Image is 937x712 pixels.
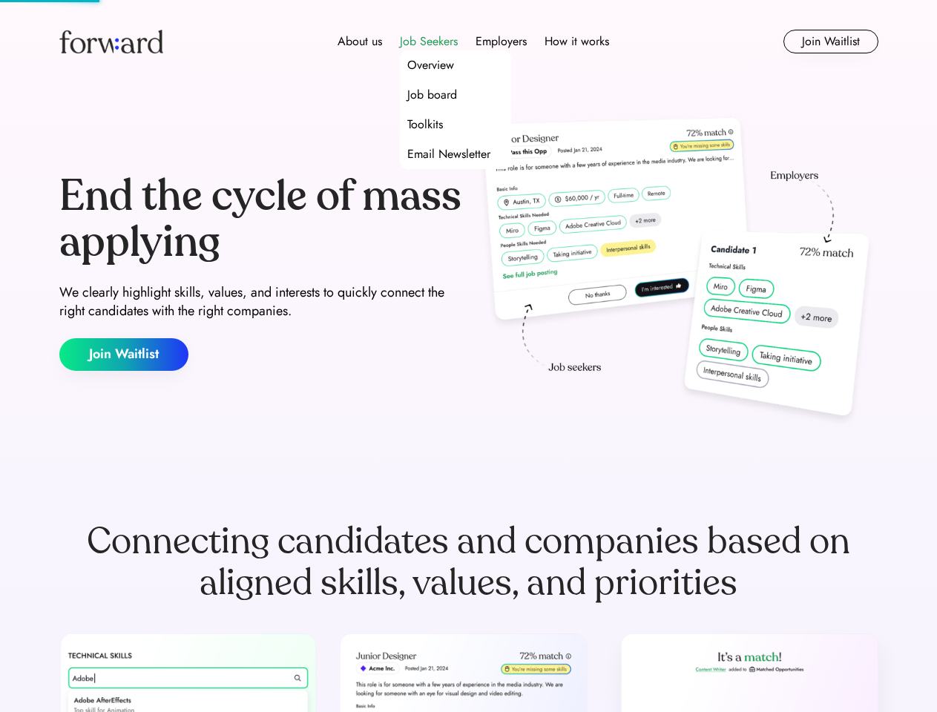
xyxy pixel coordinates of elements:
[545,33,609,50] div: How it works
[407,86,457,104] div: Job board
[407,56,454,74] div: Overview
[407,116,443,133] div: Toolkits
[59,521,878,604] div: Connecting candidates and companies based on aligned skills, values, and priorities
[338,33,382,50] div: About us
[475,113,878,432] img: hero-image.png
[59,283,463,320] div: We clearly highlight skills, values, and interests to quickly connect the right candidates with t...
[400,33,458,50] div: Job Seekers
[59,174,463,265] div: End the cycle of mass applying
[59,338,188,371] button: Join Waitlist
[407,145,490,163] div: Email Newsletter
[476,33,527,50] div: Employers
[59,30,163,53] img: Forward logo
[783,30,878,53] button: Join Waitlist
